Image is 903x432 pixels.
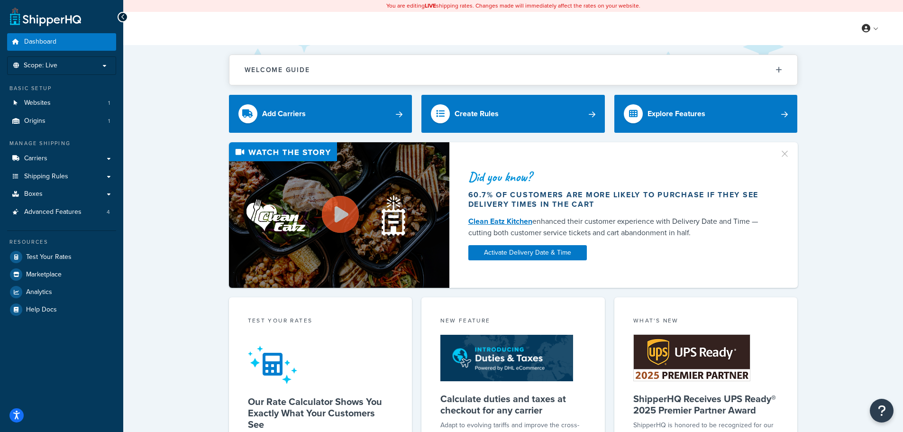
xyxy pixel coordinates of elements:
a: Clean Eatz Kitchen [468,216,532,227]
li: Advanced Features [7,203,116,221]
span: 1 [108,117,110,125]
span: Scope: Live [24,62,57,70]
span: Carriers [24,155,47,163]
a: Shipping Rules [7,168,116,185]
div: Explore Features [648,107,705,120]
a: Analytics [7,284,116,301]
button: Welcome Guide [229,55,797,85]
div: Manage Shipping [7,139,116,147]
span: Dashboard [24,38,56,46]
h5: Our Rate Calculator Shows You Exactly What Your Customers See [248,396,393,430]
b: LIVE [425,1,436,10]
div: Test your rates [248,316,393,327]
a: Websites1 [7,94,116,112]
span: 4 [107,208,110,216]
span: Test Your Rates [26,253,72,261]
a: Carriers [7,150,116,167]
li: Origins [7,112,116,130]
div: What's New [633,316,779,327]
div: Did you know? [468,170,768,184]
a: Boxes [7,185,116,203]
h2: Welcome Guide [245,66,310,74]
span: Websites [24,99,51,107]
span: 1 [108,99,110,107]
a: Dashboard [7,33,116,51]
span: Analytics [26,288,52,296]
span: Help Docs [26,306,57,314]
a: Create Rules [421,95,605,133]
span: Advanced Features [24,208,82,216]
div: enhanced their customer experience with Delivery Date and Time — cutting both customer service ti... [468,216,768,239]
span: Origins [24,117,46,125]
div: 60.7% of customers are more likely to purchase if they see delivery times in the cart [468,190,768,209]
h5: ShipperHQ Receives UPS Ready® 2025 Premier Partner Award [633,393,779,416]
a: Activate Delivery Date & Time [468,245,587,260]
div: Basic Setup [7,84,116,92]
li: Websites [7,94,116,112]
div: New Feature [440,316,586,327]
span: Marketplace [26,271,62,279]
div: Add Carriers [262,107,306,120]
a: Add Carriers [229,95,412,133]
div: Create Rules [455,107,499,120]
img: Video thumbnail [229,142,449,288]
a: Origins1 [7,112,116,130]
a: Test Your Rates [7,248,116,266]
div: Resources [7,238,116,246]
a: Help Docs [7,301,116,318]
button: Open Resource Center [870,399,894,423]
span: Boxes [24,190,43,198]
a: Explore Features [614,95,798,133]
h5: Calculate duties and taxes at checkout for any carrier [440,393,586,416]
a: Marketplace [7,266,116,283]
span: Shipping Rules [24,173,68,181]
a: Advanced Features4 [7,203,116,221]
